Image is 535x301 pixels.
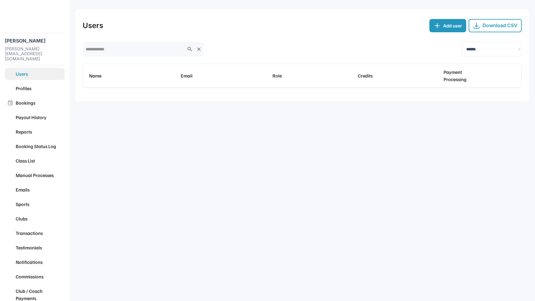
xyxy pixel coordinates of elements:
[16,258,62,266] div: Notifications
[16,201,62,208] div: Sports
[7,230,13,236] img: yH5BAEAAAAALAAAAAABAAEAAAIBRAA7
[443,22,462,29] div: Add user
[7,143,13,149] img: yH5BAEAAAAALAAAAAABAAEAAAIBRAA7
[16,273,62,280] div: Commissions
[5,46,65,62] div: [PERSON_NAME][EMAIL_ADDRESS][DOMAIN_NAME]
[89,72,176,79] div: Name
[16,128,62,135] div: Reports
[7,245,13,251] img: yH5BAEAAAAALAAAAAABAAEAAAIBRAA7
[7,114,13,120] img: yH5BAEAAAAALAAAAAABAAEAAAIBRAA7
[5,38,65,44] div: [PERSON_NAME]
[16,85,62,92] div: Profiles
[358,72,439,79] div: Credits
[181,72,268,79] div: Email
[16,70,62,78] div: Users
[7,85,13,91] img: yH5BAEAAAAALAAAAAABAAEAAAIBRAA7
[16,143,62,150] div: Booking Status Log
[16,99,62,106] div: Bookings
[7,201,13,207] img: yH5BAEAAAAALAAAAAABAAEAAAIBRAA7
[7,71,13,77] img: yH5BAEAAAAALAAAAAABAAEAAAIBRAA7
[16,230,62,237] div: Transactions
[16,244,62,251] div: Testimonials
[7,129,13,135] img: yH5BAEAAAAALAAAAAABAAEAAAIBRAA7
[7,100,13,106] img: event_24dp_909090_FILL0_wght400_GRAD0_opsz24.svg
[7,259,13,265] img: yH5BAEAAAAALAAAAAABAAEAAAIBRAA7
[16,157,62,164] div: Class List
[16,186,62,193] div: Emails
[7,187,13,193] img: yH5BAEAAAAALAAAAAABAAEAAAIBRAA7
[25,7,44,27] img: yH5BAEAAAAALAAAAAABAAEAAAIBRAA7
[444,68,515,83] div: Payment Processing
[16,114,62,121] div: Payout History
[7,216,13,222] img: yH5BAEAAAAALAAAAAABAAEAAAIBRAA7
[83,20,103,31] div: Users
[16,215,62,222] div: Clubs
[482,23,517,28] div: Download CSV
[7,158,13,164] img: yH5BAEAAAAALAAAAAABAAEAAAIBRAA7
[272,72,353,79] div: Role
[16,172,62,179] div: Manual Processes
[7,172,13,178] img: yH5BAEAAAAALAAAAAABAAEAAAIBRAA7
